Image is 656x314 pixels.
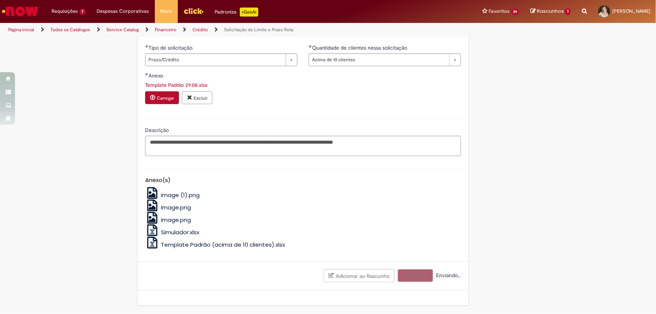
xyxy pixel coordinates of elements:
[79,9,86,15] span: 7
[145,241,285,249] a: Template Padrão (acima de 10 clientes).xlsx
[50,27,90,33] a: Todos os Catálogos
[194,95,208,101] small: Excluir
[309,45,312,48] span: Obrigatório Preenchido
[612,8,650,14] span: [PERSON_NAME]
[155,27,176,33] a: Financeiro
[148,44,194,51] span: Tipo de solicitação
[1,4,39,19] img: ServiceNow
[161,8,172,15] span: More
[52,8,78,15] span: Requisições
[6,23,432,37] ul: Trilhas de página
[565,8,571,15] span: 1
[489,8,510,15] span: Favoritos
[145,216,191,224] a: image.png
[8,27,34,33] a: Página inicial
[215,8,258,17] div: Padroniza
[145,177,461,184] h5: Anexo(s)
[145,91,179,104] button: Carregar anexo de Anexo Required
[161,228,199,236] span: Simulador.xlsx
[148,72,165,79] span: Anexo
[145,191,200,199] a: image (1).png
[240,8,258,17] p: +GenAi
[145,127,170,133] span: Descrição
[145,73,148,76] span: Obrigatório Preenchido
[511,9,520,15] span: 24
[161,241,285,249] span: Template Padrão (acima de 10 clientes).xlsx
[312,44,409,51] span: Quantidade de clientes nessa solicitação
[145,136,461,156] textarea: Descrição
[148,54,282,66] span: Prazo/Crédito
[224,27,293,33] a: Solicitação de Limite e Prazo Rota
[157,95,174,101] small: Carregar
[106,27,139,33] a: Service Catalog
[161,203,191,211] span: image.png
[145,82,208,88] a: Download de Template Padrão 29.08.xlsx
[183,5,204,17] img: click_logo_yellow_360x200.png
[161,191,200,199] span: image (1).png
[182,91,212,104] button: Excluir anexo Template Padrão 29.08.xlsx
[145,203,191,211] a: image.png
[192,27,208,33] a: Crédito
[537,8,564,15] span: Rascunhos
[161,216,191,224] span: image.png
[435,272,461,279] span: Enviando...
[145,45,148,48] span: Obrigatório Preenchido
[530,8,571,15] a: Rascunhos
[145,228,199,236] a: Simulador.xlsx
[312,54,445,66] span: Acima de 10 clientes
[97,8,149,15] span: Despesas Corporativas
